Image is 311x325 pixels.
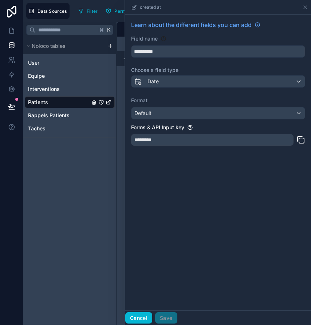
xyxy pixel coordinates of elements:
button: Data Sources [26,3,70,19]
button: Date [131,75,305,88]
button: Permissions [103,5,143,16]
span: Learn about the different fields you can add [131,20,252,29]
span: K [106,27,111,32]
label: Format [131,97,305,104]
button: Filter [75,5,101,16]
label: Choose a field type [131,66,305,74]
span: Data Sources [38,8,67,14]
span: Permissions [114,8,141,14]
button: Cancel [125,312,152,324]
label: Forms & API Input key [131,124,184,131]
span: Date [147,78,159,85]
span: Default [134,110,151,116]
a: Learn about the different fields you can add [131,20,260,29]
div: # [122,27,140,32]
label: Field name [131,35,158,42]
a: Permissions [103,5,146,16]
span: Filter [87,8,98,14]
button: Default [131,107,305,119]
